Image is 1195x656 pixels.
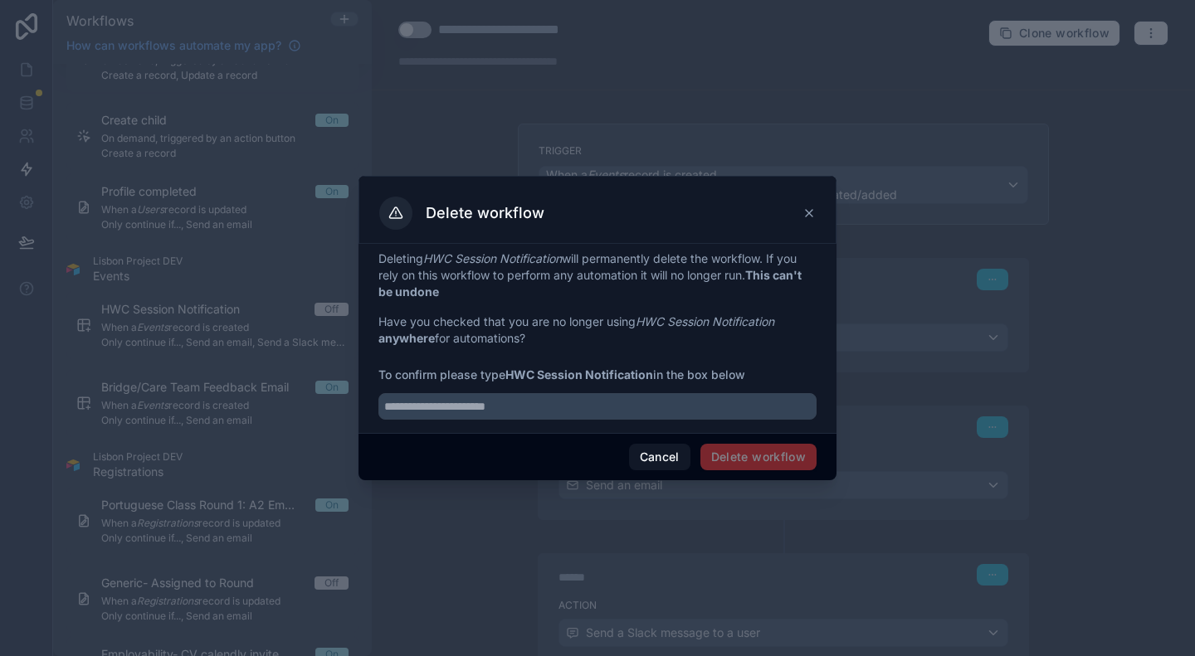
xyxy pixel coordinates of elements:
[378,367,817,383] span: To confirm please type in the box below
[505,367,653,381] strong: HWC Session Notification
[378,331,435,345] strong: anywhere
[636,314,774,328] em: HWC Session Notification
[423,251,562,265] em: HWC Session Notification
[378,250,817,300] p: Deleting will permanently delete the workflow. If you rely on this workflow to perform any automa...
[426,203,544,223] h3: Delete workflow
[629,444,690,470] button: Cancel
[378,313,817,347] p: Have you checked that you are no longer using for automations?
